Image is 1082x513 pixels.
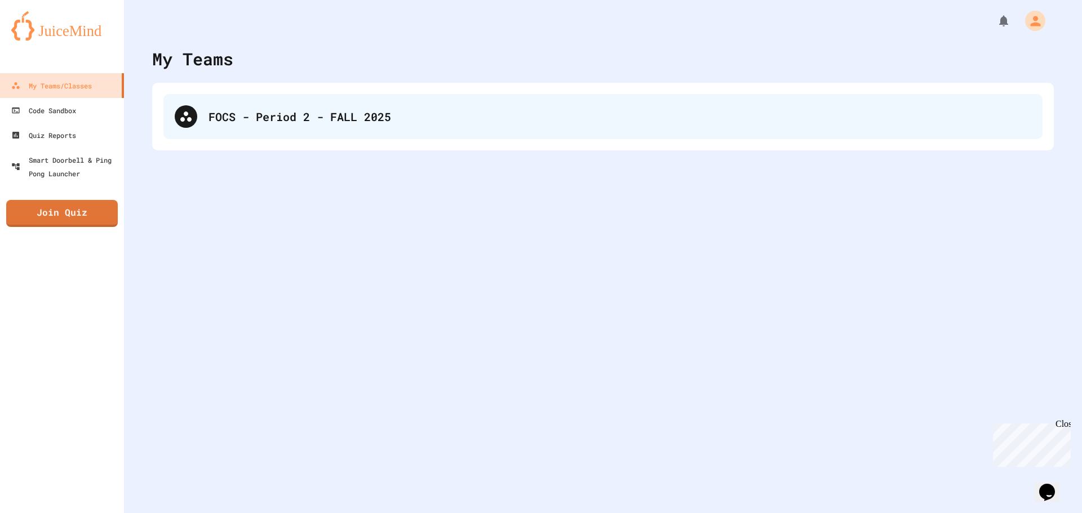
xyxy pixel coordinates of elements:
div: My Account [1013,8,1048,34]
div: Smart Doorbell & Ping Pong Launcher [11,153,119,180]
div: My Notifications [976,11,1013,30]
div: My Teams/Classes [11,79,92,92]
a: Join Quiz [6,200,118,227]
div: My Teams [152,46,233,72]
iframe: chat widget [988,419,1071,467]
div: Quiz Reports [11,128,76,142]
div: FOCS - Period 2 - FALL 2025 [163,94,1043,139]
div: Code Sandbox [11,104,76,117]
img: logo-orange.svg [11,11,113,41]
iframe: chat widget [1035,468,1071,502]
div: FOCS - Period 2 - FALL 2025 [209,108,1031,125]
div: Chat with us now!Close [5,5,78,72]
